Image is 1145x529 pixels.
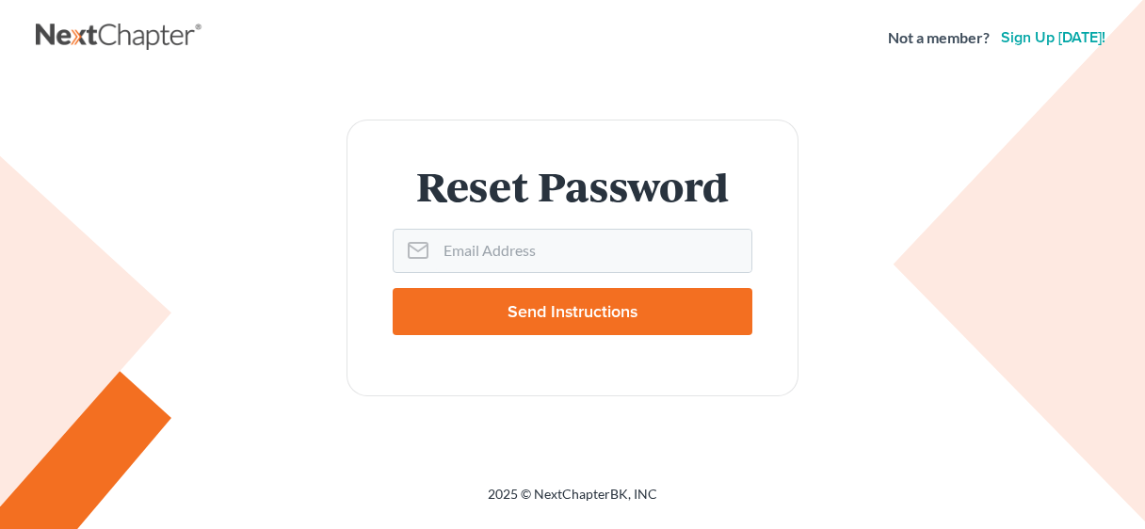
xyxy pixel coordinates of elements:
[36,485,1109,519] div: 2025 © NextChapterBK, INC
[436,230,751,271] input: Email Address
[997,30,1109,45] a: Sign up [DATE]!
[888,27,990,49] strong: Not a member?
[393,288,752,335] input: Send Instructions
[393,166,752,206] h1: Reset Password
